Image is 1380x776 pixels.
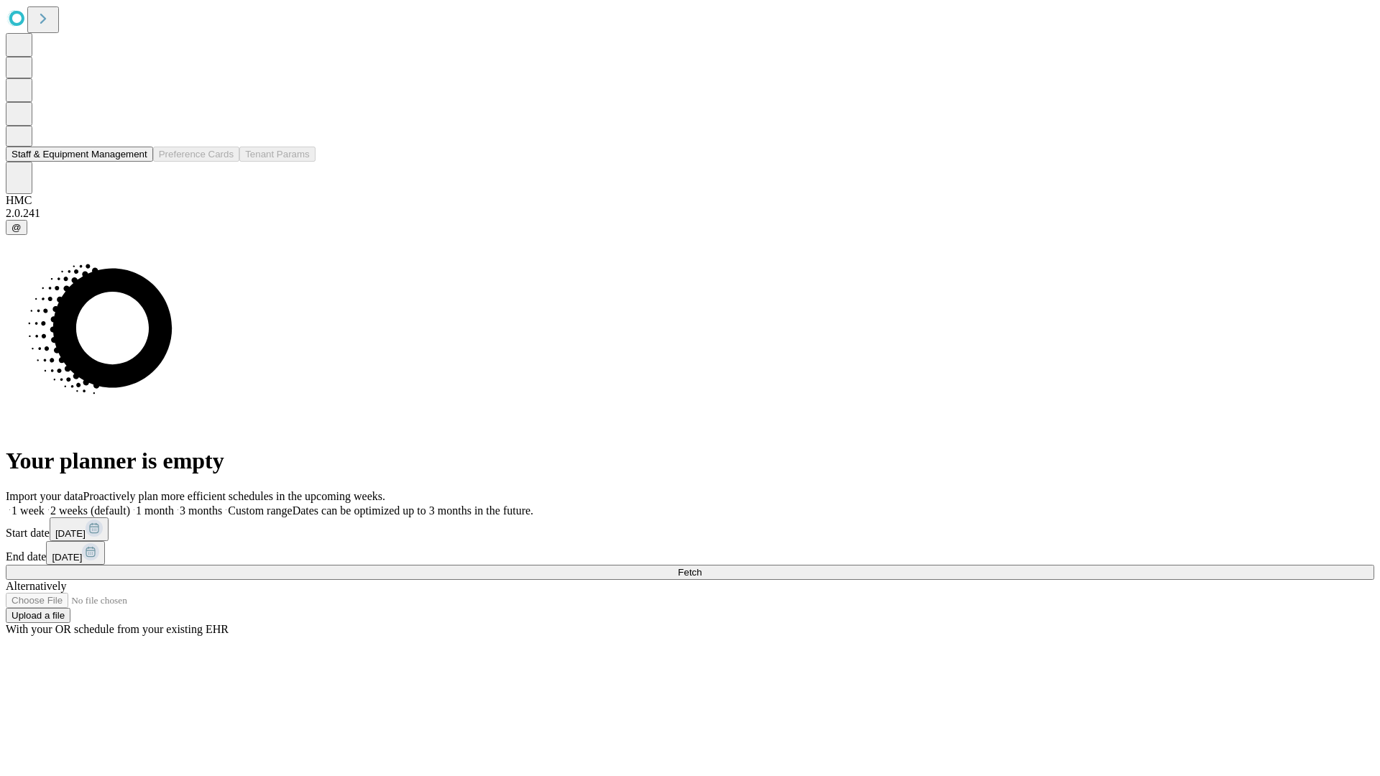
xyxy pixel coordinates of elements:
button: Fetch [6,565,1374,580]
button: [DATE] [46,541,105,565]
button: @ [6,220,27,235]
button: Upload a file [6,608,70,623]
div: End date [6,541,1374,565]
span: 1 week [11,504,45,517]
span: @ [11,222,22,233]
div: Start date [6,517,1374,541]
button: Tenant Params [239,147,316,162]
span: Alternatively [6,580,66,592]
button: Preference Cards [153,147,239,162]
h1: Your planner is empty [6,448,1374,474]
span: Import your data [6,490,83,502]
div: HMC [6,194,1374,207]
span: Dates can be optimized up to 3 months in the future. [293,504,533,517]
button: [DATE] [50,517,109,541]
span: [DATE] [55,528,86,539]
span: Custom range [228,504,292,517]
span: Fetch [678,567,701,578]
span: 2 weeks (default) [50,504,130,517]
span: 3 months [180,504,222,517]
span: [DATE] [52,552,82,563]
span: With your OR schedule from your existing EHR [6,623,229,635]
div: 2.0.241 [6,207,1374,220]
span: 1 month [136,504,174,517]
span: Proactively plan more efficient schedules in the upcoming weeks. [83,490,385,502]
button: Staff & Equipment Management [6,147,153,162]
